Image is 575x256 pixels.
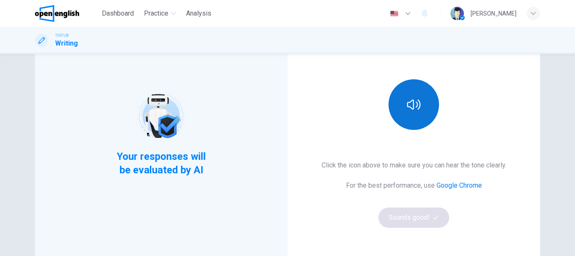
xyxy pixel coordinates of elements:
[389,11,399,17] img: en
[186,8,211,19] span: Analysis
[322,160,506,170] h6: Click the icon above to make sure you can hear the tone clearly.
[437,181,482,189] a: Google Chrome
[55,38,78,49] h1: Writing
[35,5,98,22] a: OpenEnglish logo
[346,181,482,191] h6: For the best performance, use
[183,6,215,21] button: Analysis
[471,8,516,19] div: [PERSON_NAME]
[102,8,134,19] span: Dashboard
[144,8,168,19] span: Practice
[141,6,179,21] button: Practice
[134,89,188,143] img: robot icon
[55,32,69,38] span: TOEFL®
[35,5,79,22] img: OpenEnglish logo
[98,6,137,21] button: Dashboard
[450,7,464,20] img: Profile picture
[110,150,213,177] span: Your responses will be evaluated by AI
